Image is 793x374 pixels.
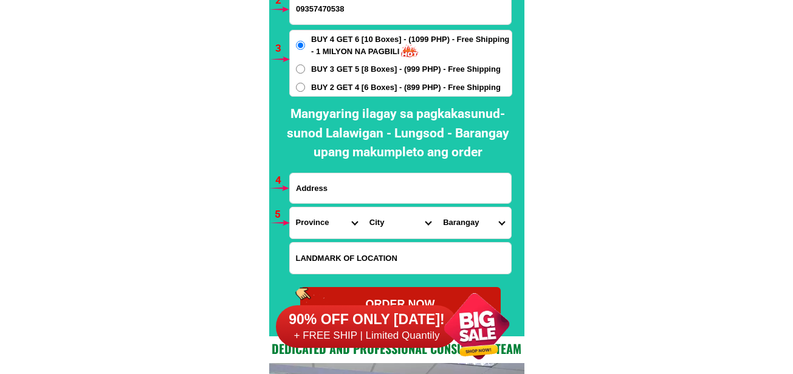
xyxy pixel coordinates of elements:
h6: 4 [275,173,289,189]
select: Select province [290,207,363,238]
select: Select commune [437,207,510,238]
h6: 3 [275,41,289,57]
span: BUY 3 GET 5 [8 Boxes] - (999 PHP) - Free Shipping [311,63,501,75]
input: BUY 3 GET 5 [8 Boxes] - (999 PHP) - Free Shipping [296,64,305,74]
input: BUY 4 GET 6 [10 Boxes] - (1099 PHP) - Free Shipping - 1 MILYON NA PAGBILI [296,41,305,50]
span: BUY 2 GET 4 [6 Boxes] - (899 PHP) - Free Shipping [311,81,501,94]
h6: 90% OFF ONLY [DATE]! [276,311,458,329]
h2: Dedicated and professional consulting team [269,339,524,358]
h2: Mangyaring ilagay sa pagkakasunud-sunod Lalawigan - Lungsod - Barangay upang makumpleto ang order [278,105,518,162]
span: BUY 4 GET 6 [10 Boxes] - (1099 PHP) - Free Shipping - 1 MILYON NA PAGBILI [311,33,512,57]
h6: + FREE SHIP | Limited Quantily [276,329,458,342]
h6: 5 [275,207,289,223]
input: BUY 2 GET 4 [6 Boxes] - (899 PHP) - Free Shipping [296,83,305,92]
select: Select district [363,207,437,238]
input: Input address [290,173,511,203]
input: Input LANDMARKOFLOCATION [290,243,511,274]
